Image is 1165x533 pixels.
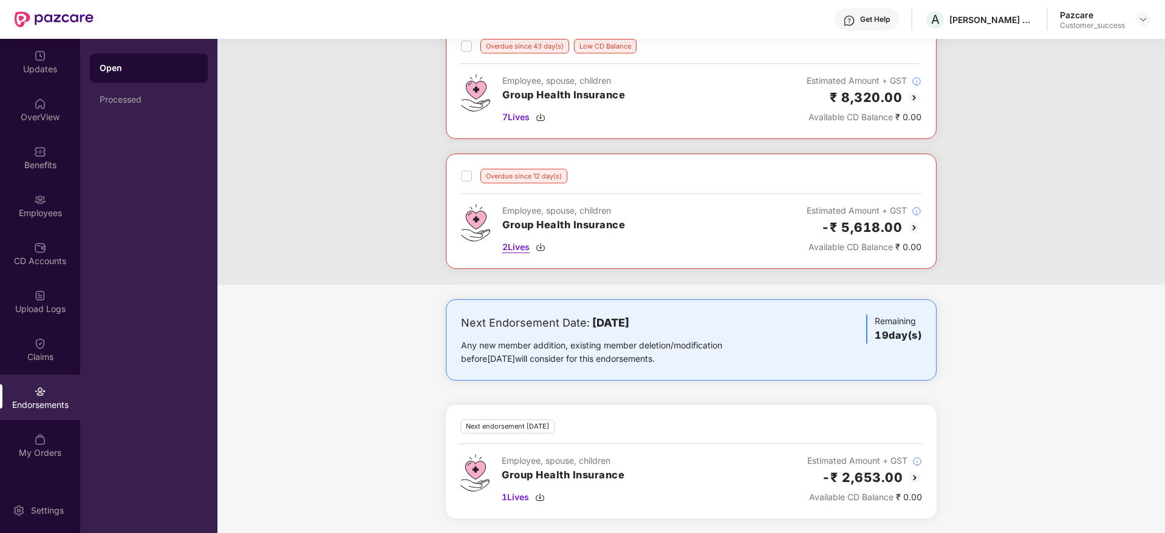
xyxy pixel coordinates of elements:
[480,39,569,53] div: Overdue since 43 day(s)
[460,419,555,433] div: Next endorsement [DATE]
[912,457,922,466] img: svg+xml;base64,PHN2ZyBpZD0iSW5mb18tXzMyeDMyIiBkYXRhLW5hbWU9IkluZm8gLSAzMngzMiIgeG1sbnM9Imh0dHA6Ly...
[460,454,490,492] img: svg+xml;base64,PHN2ZyB4bWxucz0iaHR0cDovL3d3dy53My5vcmcvMjAwMC9zdmciIHdpZHRoPSI0Ny43MTQiIGhlaWdodD...
[15,12,94,27] img: New Pazcare Logo
[34,290,46,302] img: svg+xml;base64,PHN2ZyBpZD0iVXBsb2FkX0xvZ3MiIGRhdGEtbmFtZT0iVXBsb2FkIExvZ3MiIHhtbG5zPSJodHRwOi8vd3...
[27,504,67,517] div: Settings
[808,242,893,252] span: Available CD Balance
[34,98,46,110] img: svg+xml;base64,PHN2ZyBpZD0iSG9tZSIgeG1sbnM9Imh0dHA6Ly93d3cudzMub3JnLzIwMDAvc3ZnIiB3aWR0aD0iMjAiIG...
[574,39,637,53] div: Low CD Balance
[100,62,198,74] div: Open
[536,242,545,252] img: svg+xml;base64,PHN2ZyBpZD0iRG93bmxvYWQtMzJ4MzIiIHhtbG5zPSJodHRwOi8vd3d3LnczLm9yZy8yMDAwL3N2ZyIgd2...
[536,112,545,122] img: svg+xml;base64,PHN2ZyBpZD0iRG93bmxvYWQtMzJ4MzIiIHhtbG5zPSJodHRwOi8vd3d3LnczLm9yZy8yMDAwL3N2ZyIgd2...
[592,316,629,329] b: [DATE]
[907,470,922,485] img: svg+xml;base64,PHN2ZyBpZD0iQmFjay0yMHgyMCIgeG1sbnM9Imh0dHA6Ly93d3cudzMub3JnLzIwMDAvc3ZnIiB3aWR0aD...
[830,87,902,107] h2: ₹ 8,320.00
[34,433,46,446] img: svg+xml;base64,PHN2ZyBpZD0iTXlfT3JkZXJzIiBkYXRhLW5hbWU9Ik15IE9yZGVycyIgeG1sbnM9Imh0dHA6Ly93d3cudz...
[502,240,530,254] span: 2 Lives
[949,14,1034,25] div: [PERSON_NAME] OPERATIONS PRIVATE LIMITED
[34,385,46,398] img: svg+xml;base64,PHN2ZyBpZD0iRW5kb3JzZW1lbnRzIiB4bWxucz0iaHR0cDovL3d3dy53My5vcmcvMjAwMC9zdmciIHdpZH...
[502,110,530,124] span: 7 Lives
[1060,9,1125,21] div: Pazcare
[807,240,921,254] div: ₹ 0.00
[1060,21,1125,30] div: Customer_success
[860,15,890,24] div: Get Help
[807,491,922,504] div: ₹ 0.00
[807,454,922,467] div: Estimated Amount + GST
[461,204,490,242] img: svg+xml;base64,PHN2ZyB4bWxucz0iaHR0cDovL3d3dy53My5vcmcvMjAwMC9zdmciIHdpZHRoPSI0Ny43MTQiIGhlaWdodD...
[502,204,625,217] div: Employee, spouse, children
[907,220,921,235] img: svg+xml;base64,PHN2ZyBpZD0iQmFjay0yMHgyMCIgeG1sbnM9Imh0dHA6Ly93d3cudzMub3JnLzIwMDAvc3ZnIiB3aWR0aD...
[1138,15,1148,24] img: svg+xml;base64,PHN2ZyBpZD0iRHJvcGRvd24tMzJ4MzIiIHhtbG5zPSJodHRwOi8vd3d3LnczLm9yZy8yMDAwL3N2ZyIgd2...
[13,504,25,517] img: svg+xml;base64,PHN2ZyBpZD0iU2V0dGluZy0yMHgyMCIgeG1sbnM9Imh0dHA6Ly93d3cudzMub3JnLzIwMDAvc3ZnIiB3aW...
[34,194,46,206] img: svg+xml;base64,PHN2ZyBpZD0iRW1wbG95ZWVzIiB4bWxucz0iaHR0cDovL3d3dy53My5vcmcvMjAwMC9zdmciIHdpZHRoPS...
[34,50,46,62] img: svg+xml;base64,PHN2ZyBpZD0iVXBkYXRlZCIgeG1sbnM9Imh0dHA6Ly93d3cudzMub3JnLzIwMDAvc3ZnIiB3aWR0aD0iMj...
[535,492,545,502] img: svg+xml;base64,PHN2ZyBpZD0iRG93bmxvYWQtMzJ4MzIiIHhtbG5zPSJodHRwOi8vd3d3LnczLm9yZy8yMDAwL3N2ZyIgd2...
[502,454,624,467] div: Employee, spouse, children
[809,492,893,502] span: Available CD Balance
[502,491,529,504] span: 1 Lives
[822,467,903,487] h2: -₹ 2,653.00
[34,242,46,254] img: svg+xml;base64,PHN2ZyBpZD0iQ0RfQWNjb3VudHMiIGRhdGEtbmFtZT0iQ0QgQWNjb3VudHMiIHhtbG5zPSJodHRwOi8vd3...
[912,206,921,216] img: svg+xml;base64,PHN2ZyBpZD0iSW5mb18tXzMyeDMyIiBkYXRhLW5hbWU9IkluZm8gLSAzMngzMiIgeG1sbnM9Imh0dHA6Ly...
[502,74,625,87] div: Employee, spouse, children
[480,169,567,183] div: Overdue since 12 day(s)
[807,110,921,124] div: ₹ 0.00
[807,204,921,217] div: Estimated Amount + GST
[875,328,921,344] h3: 19 day(s)
[461,314,760,331] div: Next Endorsement Date:
[34,338,46,350] img: svg+xml;base64,PHN2ZyBpZD0iQ2xhaW0iIHhtbG5zPSJodHRwOi8vd3d3LnczLm9yZy8yMDAwL3N2ZyIgd2lkdGg9IjIwIi...
[907,90,921,105] img: svg+xml;base64,PHN2ZyBpZD0iQmFjay0yMHgyMCIgeG1sbnM9Imh0dHA6Ly93d3cudzMub3JnLzIwMDAvc3ZnIiB3aWR0aD...
[821,217,903,237] h2: -₹ 5,618.00
[461,339,760,365] div: Any new member addition, existing member deletion/modification before [DATE] will consider for th...
[502,217,625,233] h3: Group Health Insurance
[931,12,940,27] span: A
[502,87,625,103] h3: Group Health Insurance
[100,95,198,104] div: Processed
[34,146,46,158] img: svg+xml;base64,PHN2ZyBpZD0iQmVuZWZpdHMiIHhtbG5zPSJodHRwOi8vd3d3LnczLm9yZy8yMDAwL3N2ZyIgd2lkdGg9Ij...
[807,74,921,87] div: Estimated Amount + GST
[843,15,855,27] img: svg+xml;base64,PHN2ZyBpZD0iSGVscC0zMngzMiIgeG1sbnM9Imh0dHA6Ly93d3cudzMub3JnLzIwMDAvc3ZnIiB3aWR0aD...
[461,74,490,112] img: svg+xml;base64,PHN2ZyB4bWxucz0iaHR0cDovL3d3dy53My5vcmcvMjAwMC9zdmciIHdpZHRoPSI0Ny43MTQiIGhlaWdodD...
[866,314,921,344] div: Remaining
[808,112,893,122] span: Available CD Balance
[502,467,624,483] h3: Group Health Insurance
[912,76,921,86] img: svg+xml;base64,PHN2ZyBpZD0iSW5mb18tXzMyeDMyIiBkYXRhLW5hbWU9IkluZm8gLSAzMngzMiIgeG1sbnM9Imh0dHA6Ly...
